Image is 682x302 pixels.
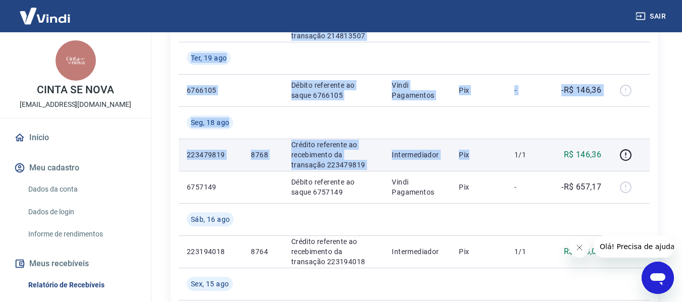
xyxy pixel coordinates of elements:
button: Meu cadastro [12,157,139,179]
p: Pix [459,150,498,160]
a: Relatório de Recebíveis [24,275,139,295]
img: Vindi [12,1,78,31]
p: Vindi Pagamentos [392,80,443,100]
button: Meus recebíveis [12,253,139,275]
span: Ter, 19 ago [191,53,227,63]
p: 6766105 [187,85,235,95]
iframe: Botão para abrir a janela de mensagens [642,262,674,294]
p: [EMAIL_ADDRESS][DOMAIN_NAME] [20,99,131,110]
p: 8768 [251,150,275,160]
p: - [514,182,544,192]
p: Débito referente ao saque 6757149 [291,177,376,197]
a: Início [12,127,139,149]
span: Sáb, 16 ago [191,214,230,224]
p: R$ 518,08 [564,246,602,258]
span: Seg, 18 ago [191,117,229,128]
p: - [514,85,544,95]
span: Olá! Precisa de ajuda? [6,7,85,15]
span: Sex, 15 ago [191,279,229,289]
p: Pix [459,182,498,192]
p: 1/1 [514,150,544,160]
p: -R$ 146,36 [561,84,601,96]
a: Dados de login [24,202,139,222]
p: 223479819 [187,150,235,160]
p: R$ 146,36 [564,149,602,161]
iframe: Mensagem da empresa [594,235,674,258]
p: -R$ 657,17 [561,181,601,193]
p: Crédito referente ao recebimento da transação 223194018 [291,236,376,267]
p: Intermediador [392,150,443,160]
p: Vindi Pagamentos [392,177,443,197]
p: 8764 [251,247,275,257]
iframe: Fechar mensagem [569,237,590,258]
img: 8efdd435-6414-4e6b-936b-a2d8d4580477.jpeg [56,40,96,81]
a: Dados da conta [24,179,139,200]
p: Crédito referente ao recebimento da transação 223479819 [291,140,376,170]
p: Pix [459,247,498,257]
p: CINTA SE NOVA [37,85,114,95]
p: Pix [459,85,498,95]
a: Informe de rendimentos [24,224,139,245]
button: Sair [634,7,670,26]
p: Intermediador [392,247,443,257]
p: 6757149 [187,182,235,192]
p: Débito referente ao saque 6766105 [291,80,376,100]
p: 223194018 [187,247,235,257]
p: 1/1 [514,247,544,257]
